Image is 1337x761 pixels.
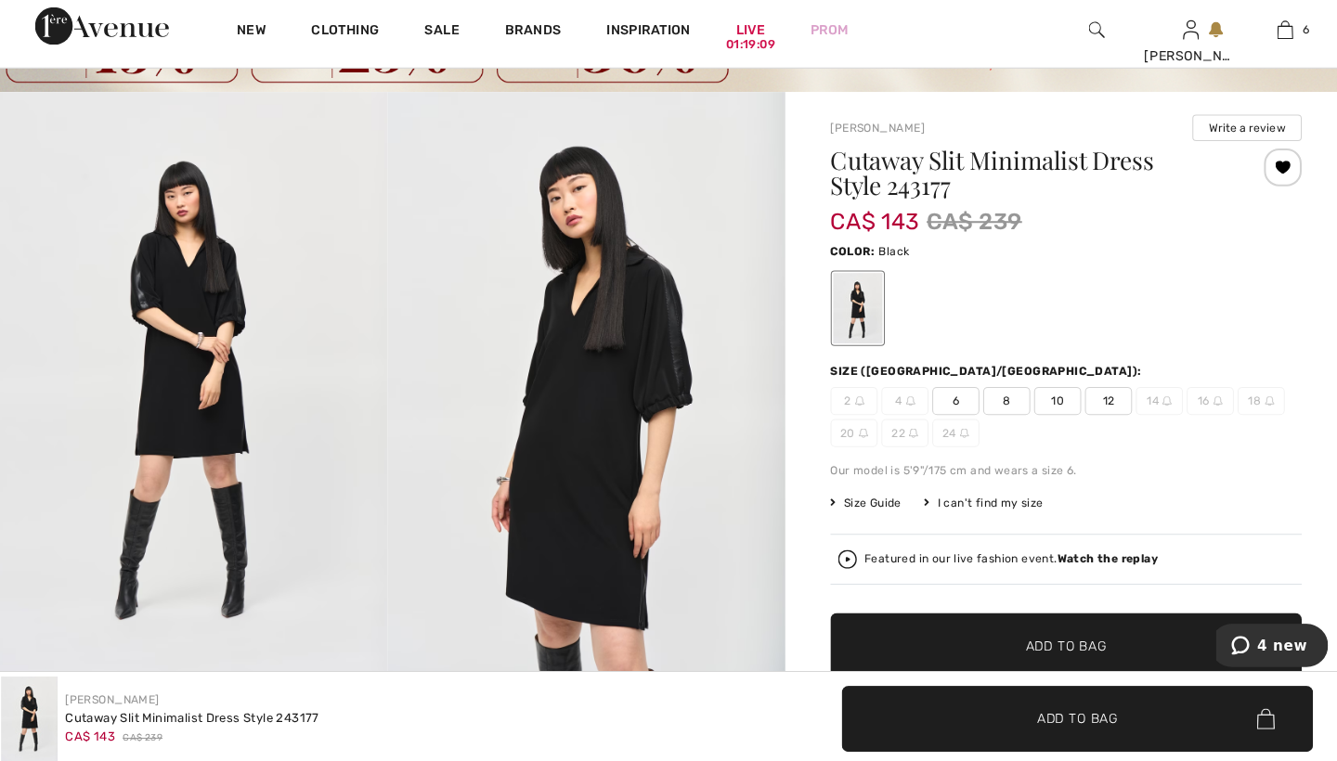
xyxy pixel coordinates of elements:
div: Size ([GEOGRAPHIC_DATA]/[GEOGRAPHIC_DATA]): [828,365,1138,381]
span: 22 [878,420,925,448]
img: My Info [1175,26,1191,48]
span: Black [876,249,906,262]
button: Write a review [1185,121,1292,147]
span: CA$ 239 [923,210,1017,243]
div: Our model is 5'9"/175 cm and wears a size 6. [828,463,1292,480]
div: I can't find my size [920,495,1037,511]
span: CA$ 143 [828,195,915,239]
span: Color: [828,249,872,262]
a: [PERSON_NAME] [74,690,167,703]
strong: Watch the replay [1052,551,1151,564]
span: Add to Bag [1020,635,1100,654]
a: 6 [1230,26,1321,48]
a: [PERSON_NAME] [828,127,921,140]
img: ring-m.svg [1256,398,1266,407]
img: ring-m.svg [852,398,862,407]
span: 16 [1179,389,1226,417]
span: 6 [1293,29,1300,45]
img: ring-m.svg [856,430,865,439]
a: Sign In [1175,28,1191,45]
div: [PERSON_NAME] [1137,53,1228,72]
a: Live01:19:09 [735,28,764,47]
span: Size Guide [828,495,898,511]
img: Watch the replay [836,549,854,568]
img: search the website [1083,26,1098,48]
span: 4 [878,389,925,417]
a: Clothing [317,30,383,49]
span: CA$ 143 [74,726,123,740]
div: 01:19:09 [725,44,773,61]
span: 12 [1079,389,1125,417]
span: 10 [1029,389,1075,417]
span: CA$ 239 [131,728,170,742]
a: New [243,30,272,49]
div: Cutaway Slit Minimalist Dress Style 243177 [74,705,325,724]
div: Featured in our live fashion event. [862,552,1150,564]
span: 8 [979,389,1025,417]
div: Black [831,277,879,346]
img: 1ère Avenue [45,15,176,52]
span: Inspiration [607,30,690,49]
a: Prom [809,28,846,47]
img: Cutaway Slit Minimalist Dress Style 243177 [11,674,67,757]
button: Add to Bag [839,683,1304,748]
span: 14 [1129,389,1175,417]
img: ring-m.svg [1205,398,1214,407]
img: Bag.svg [1248,705,1266,726]
span: 24 [928,420,975,448]
button: Add to Bag [828,612,1292,677]
a: Sale [428,30,462,49]
img: ring-m.svg [902,398,912,407]
span: 18 [1229,389,1276,417]
img: ring-m.svg [905,430,915,439]
span: Add to Bag [1032,705,1111,725]
img: Cutaway Slit Minimalist Dress Style 243177. 2 [392,98,784,686]
a: Brands [508,30,564,49]
span: 2 [828,389,875,417]
iframe: Opens a widget where you can chat to one of our agents [1208,622,1318,668]
img: ring-m.svg [955,430,965,439]
span: 20 [828,420,875,448]
img: ring-m.svg [1155,398,1164,407]
h1: Cutaway Slit Minimalist Dress Style 243177 [828,154,1215,202]
img: My Bag [1268,26,1284,48]
span: 6 [928,389,975,417]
